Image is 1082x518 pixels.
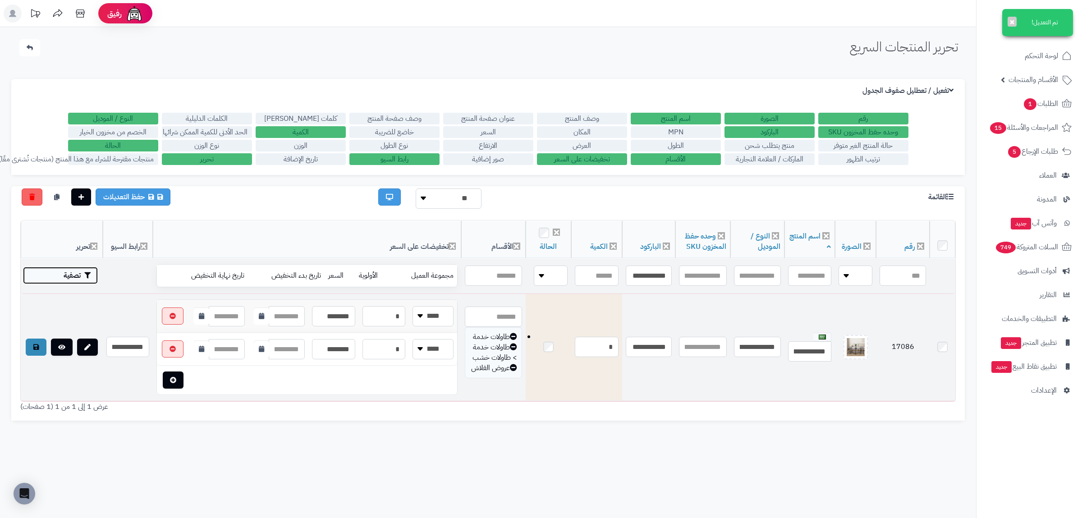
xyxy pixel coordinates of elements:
h3: القائمة [928,193,956,202]
a: تطبيق نقاط البيعجديد [982,356,1077,377]
a: لوحة التحكم [982,45,1077,67]
th: تحرير [21,221,103,258]
td: 17086 [876,294,930,401]
span: وآتس آب [1010,217,1057,229]
span: السلات المتروكة [995,241,1058,253]
a: اسم المنتج [789,231,831,252]
label: الطول [631,140,721,151]
img: ai-face.png [125,5,143,23]
h1: تحرير المنتجات السريع [850,39,958,54]
span: الطلبات [1023,97,1058,110]
span: المراجعات والأسئلة [989,121,1058,134]
span: الإعدادات [1031,384,1057,397]
a: وحده حفظ المخزون SKU [685,231,726,252]
label: تخفيضات على السعر [537,153,627,165]
label: وصف صفحة المنتج [349,113,440,124]
label: المكان [537,126,627,138]
label: وحده حفظ المخزون SKU [818,126,908,138]
span: 749 [996,242,1016,253]
label: الخصم من مخزون الخيار [68,126,158,138]
label: نوع الوزن [162,140,252,151]
label: الكمية [256,126,346,138]
label: الصورة [724,113,815,124]
span: التقارير [1040,289,1057,301]
button: تصفية [23,267,98,284]
th: الأقسام [461,221,525,258]
label: الوزن [256,140,346,151]
span: المدونة [1037,193,1057,206]
a: العملاء [982,165,1077,186]
label: الباركود [724,126,815,138]
span: جديد [1001,337,1021,349]
a: وآتس آبجديد [982,212,1077,234]
label: تحرير [162,153,252,165]
label: الماركات / العلامة التجارية [724,153,815,165]
a: حفظ التعديلات [96,188,170,206]
span: لوحة التحكم [1025,50,1058,62]
label: الأقسام [631,153,721,165]
a: المدونة [982,188,1077,210]
span: 15 [990,122,1006,134]
label: ترتيب الظهور [818,153,908,165]
span: طلبات الإرجاع [1007,145,1058,158]
a: الصورة [842,241,862,252]
label: الحالة [68,140,158,151]
label: النوع / الموديل [68,113,158,124]
span: جديد [991,361,1012,373]
a: الكمية [590,241,608,252]
td: مجموعة العميل [390,265,457,287]
label: اسم المنتج [631,113,721,124]
label: نوع الطول [349,140,440,151]
a: طلبات الإرجاع5 [982,141,1077,162]
img: العربية [819,335,826,339]
span: 5 [1008,146,1021,158]
th: رابط السيو [103,221,153,258]
label: منتج يتطلب شحن [724,140,815,151]
button: × [1008,17,1017,27]
div: طاولات خدمة [470,332,517,342]
td: السعر [325,265,355,287]
a: الطلبات1 [982,93,1077,115]
div: طاولات خدمة > طاولات خشب [470,342,517,363]
div: عرض 1 إلى 1 من 1 (1 صفحات) [14,402,488,412]
a: التطبيقات والخدمات [982,308,1077,330]
label: كلمات [PERSON_NAME] [256,113,346,124]
a: السلات المتروكة749 [982,236,1077,258]
label: MPN [631,126,721,138]
label: الحد الأدنى للكمية الممكن شرائها [162,126,252,138]
span: جديد [1011,218,1031,229]
a: الإعدادات [982,380,1077,401]
label: رابط السيو [349,153,440,165]
a: تطبيق المتجرجديد [982,332,1077,353]
a: تحديثات المنصة [24,5,46,25]
label: صور إضافية [443,153,533,165]
span: تطبيق نقاط البيع [990,360,1057,373]
div: عروض الفلاش [470,363,517,373]
a: الحالة [540,241,557,252]
span: الأقسام والمنتجات [1009,73,1058,86]
label: رقم [818,113,908,124]
td: تاريخ نهاية التخفيض [166,265,248,287]
td: تاريخ بدء التخفيض [248,265,325,287]
th: تخفيضات على السعر [153,221,462,258]
label: حالة المنتج الغير متوفر [818,140,908,151]
span: أدوات التسويق [1018,265,1057,277]
a: الباركود [640,241,661,252]
a: أدوات التسويق [982,260,1077,282]
td: الأولوية [355,265,390,287]
div: Open Intercom Messenger [14,483,35,504]
span: 1 [1024,98,1036,110]
div: تم التعديل! [1002,9,1073,36]
span: التطبيقات والخدمات [1002,312,1057,325]
label: السعر [443,126,533,138]
span: رفيق [107,8,122,19]
label: العرض [537,140,627,151]
label: عنوان صفحة المنتج [443,113,533,124]
label: وصف المنتج [537,113,627,124]
span: العملاء [1039,169,1057,182]
label: الكلمات الدليلية [162,113,252,124]
label: تاريخ الإضافة [256,153,346,165]
a: المراجعات والأسئلة15 [982,117,1077,138]
span: تطبيق المتجر [1000,336,1057,349]
a: رقم [904,241,915,252]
